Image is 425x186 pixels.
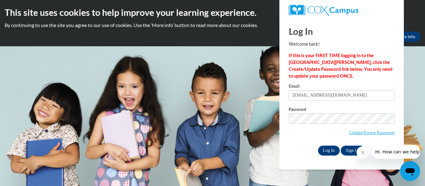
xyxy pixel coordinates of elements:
img: COX Campus [289,5,358,16]
span: Hi. How can we help? [4,4,50,9]
h2: This site uses cookies to help improve your learning experience. [5,6,420,19]
p: Welcome back! [289,41,395,48]
h1: Log In [289,25,395,38]
strong: If this is your FIRST TIME logging in to the [GEOGRAPHIC_DATA][PERSON_NAME], click the Create/Upd... [289,53,392,79]
iframe: Close message [357,146,369,159]
a: Sign Up [341,146,365,156]
a: COX Campus [289,5,395,16]
input: Log In [318,146,340,156]
iframe: Button to launch messaging window [400,161,420,181]
label: Password [289,107,395,113]
label: Email [289,84,395,90]
p: By continuing to use the site you agree to our use of cookies. Use the ‘More info’ button to read... [5,22,420,29]
iframe: Message from company [371,145,420,159]
a: More Info [391,32,420,42]
a: Update/Forgot Password [349,130,395,135]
